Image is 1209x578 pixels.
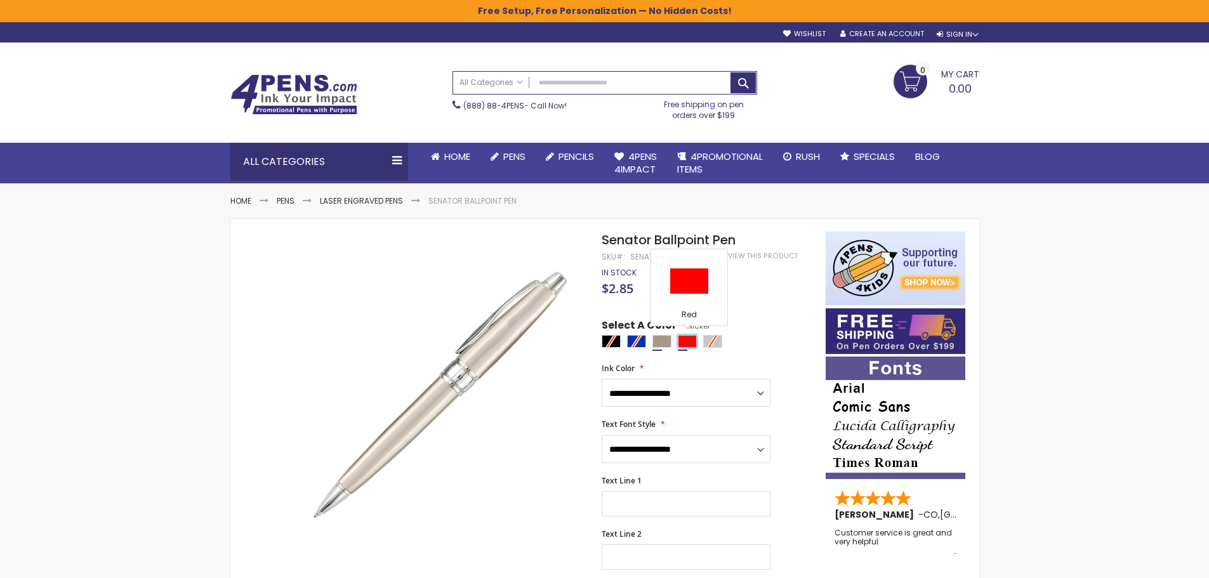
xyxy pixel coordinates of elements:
a: Specials [830,143,905,171]
span: [GEOGRAPHIC_DATA] [940,508,1033,521]
div: Sign In [937,30,979,39]
a: Be the first to review this product [664,251,798,261]
a: Home [421,143,480,171]
a: Pens [480,143,536,171]
a: All Categories [453,72,529,93]
a: (888) 88-4PENS [463,100,524,111]
span: 0.00 [949,81,972,96]
span: 0 [920,64,925,76]
img: Free shipping on orders over $199 [826,308,965,354]
a: Pencils [536,143,604,171]
a: Rush [773,143,830,171]
a: 0.00 0 [894,65,979,96]
span: - Call Now! [463,100,567,111]
span: Text Line 2 [602,529,642,539]
a: Laser Engraved Pens [320,195,403,206]
li: Senator Ballpoint Pen [428,196,517,206]
strong: SKU [602,251,625,262]
a: Home [230,195,251,206]
span: Text Line 1 [602,475,642,486]
img: 4pens 4 kids [826,232,965,305]
div: Customer service is great and very helpful [835,529,958,556]
span: 4PROMOTIONAL ITEMS [677,150,763,176]
img: font-personalization-examples [826,357,965,479]
a: Wishlist [783,29,826,39]
a: Create an Account [840,29,924,39]
span: Blog [915,150,940,163]
span: Specials [854,150,895,163]
span: 4Pens 4impact [614,150,657,176]
span: Home [444,150,470,163]
span: Nickel [677,320,710,331]
div: Senator [630,252,664,262]
span: In stock [602,267,637,278]
span: Pens [503,150,525,163]
span: Senator Ballpoint Pen [602,231,736,249]
a: 4Pens4impact [604,143,667,184]
a: Pens [277,195,294,206]
div: Free shipping on pen orders over $199 [651,95,757,120]
div: Nickel [652,335,671,348]
a: 4PROMOTIONALITEMS [667,143,773,184]
span: CO [923,508,938,521]
div: All Categories [230,143,408,181]
div: Red [654,310,724,322]
span: - , [918,508,1033,521]
span: All Categories [459,77,523,88]
a: Blog [905,143,950,171]
span: Rush [796,150,820,163]
span: Pencils [558,150,594,163]
img: senator_side_satin_nickle_1.jpg [295,250,585,540]
span: Ink Color [602,363,635,374]
div: Availability [602,268,637,278]
span: [PERSON_NAME] [835,508,918,521]
span: $2.85 [602,280,633,297]
img: 4Pens Custom Pens and Promotional Products [230,74,357,115]
span: Select A Color [602,319,677,336]
div: Red [678,335,697,348]
span: Text Font Style [602,419,656,430]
